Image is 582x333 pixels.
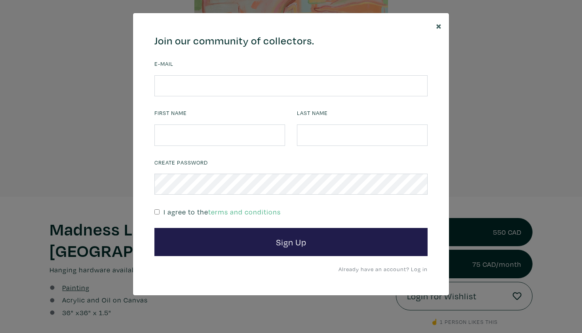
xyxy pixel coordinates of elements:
p: I agree to the [164,207,281,217]
button: Close [429,13,449,38]
a: Already have an account? Log in [339,265,428,273]
label: First Name [154,109,187,117]
span: × [436,19,442,33]
button: Sign Up [154,228,428,256]
h4: Join our community of collectors. [154,34,428,47]
label: Last Name [297,109,328,117]
label: E-mail [154,59,173,68]
label: Create Password [154,158,208,167]
a: terms and conditions [208,207,281,216]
